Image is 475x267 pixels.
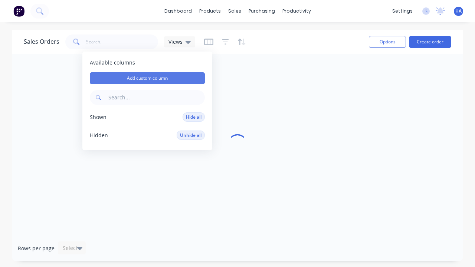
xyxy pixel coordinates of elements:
[389,6,416,17] div: settings
[161,6,196,17] a: dashboard
[177,131,205,140] button: Unhide all
[90,113,107,121] span: Shown
[245,6,279,17] div: purchasing
[18,245,55,252] span: Rows per page
[13,6,24,17] img: Factory
[183,112,205,122] button: Hide all
[225,6,245,17] div: sales
[196,6,225,17] div: products
[369,36,406,48] button: Options
[90,59,205,66] span: Available columns
[279,6,315,17] div: productivity
[107,90,205,105] input: Search...
[90,132,108,139] span: Hidden
[63,244,82,252] div: Select...
[24,38,59,45] h1: Sales Orders
[90,72,205,84] button: Add custom column
[455,8,462,14] span: HA
[86,34,158,49] input: Search...
[168,38,183,46] span: Views
[409,36,451,48] button: Create order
